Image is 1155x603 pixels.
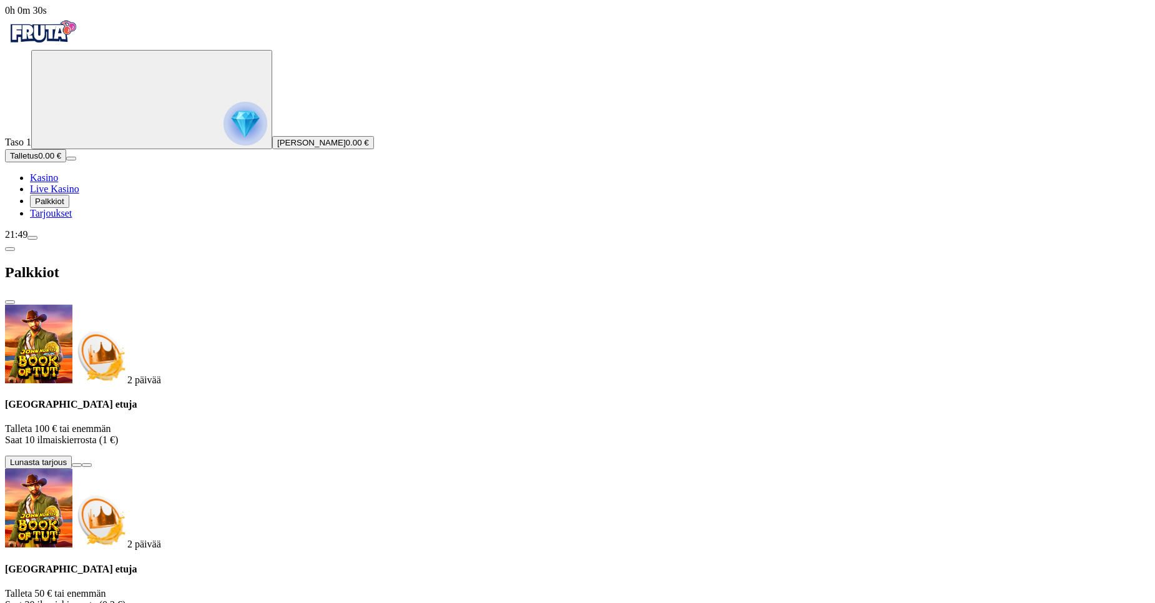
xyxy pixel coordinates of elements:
span: Kasino [30,172,58,183]
span: [PERSON_NAME] [277,138,346,147]
span: 0.00 € [38,151,61,160]
button: Talletusplus icon0.00 € [5,149,66,162]
span: Taso 1 [5,137,31,147]
p: Talleta 100 € tai enemmän Saat 10 ilmaiskierrosta (1 €) [5,423,1150,446]
button: [PERSON_NAME]0.00 € [272,136,374,149]
span: Talletus [10,151,38,160]
img: reward progress [224,102,267,145]
span: 0.00 € [346,138,369,147]
h2: Palkkiot [5,264,1150,281]
a: Fruta [5,39,80,49]
img: John Hunter and the Book of Tut [5,305,72,383]
span: user session time [5,5,47,16]
img: Deposit bonus icon [72,328,127,383]
span: Lunasta tarjous [10,458,67,467]
h4: [GEOGRAPHIC_DATA] etuja [5,564,1150,575]
button: close [5,300,15,304]
span: Tarjoukset [30,208,72,218]
button: info [82,463,92,467]
h4: [GEOGRAPHIC_DATA] etuja [5,399,1150,410]
button: reward progress [31,50,272,149]
button: Lunasta tarjous [5,456,72,469]
img: Fruta [5,16,80,47]
button: reward iconPalkkiot [30,195,69,208]
img: Deposit bonus icon [72,493,127,547]
span: countdown [127,375,161,385]
button: menu [27,236,37,240]
a: gift-inverted iconTarjoukset [30,208,72,218]
span: Live Kasino [30,184,79,194]
span: Palkkiot [35,197,64,206]
button: chevron-left icon [5,247,15,251]
img: John Hunter and the Book of Tut [5,469,72,547]
button: menu [66,157,76,160]
span: countdown [127,539,161,549]
a: poker-chip iconLive Kasino [30,184,79,194]
nav: Primary [5,16,1150,219]
span: 21:49 [5,229,27,240]
a: diamond iconKasino [30,172,58,183]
